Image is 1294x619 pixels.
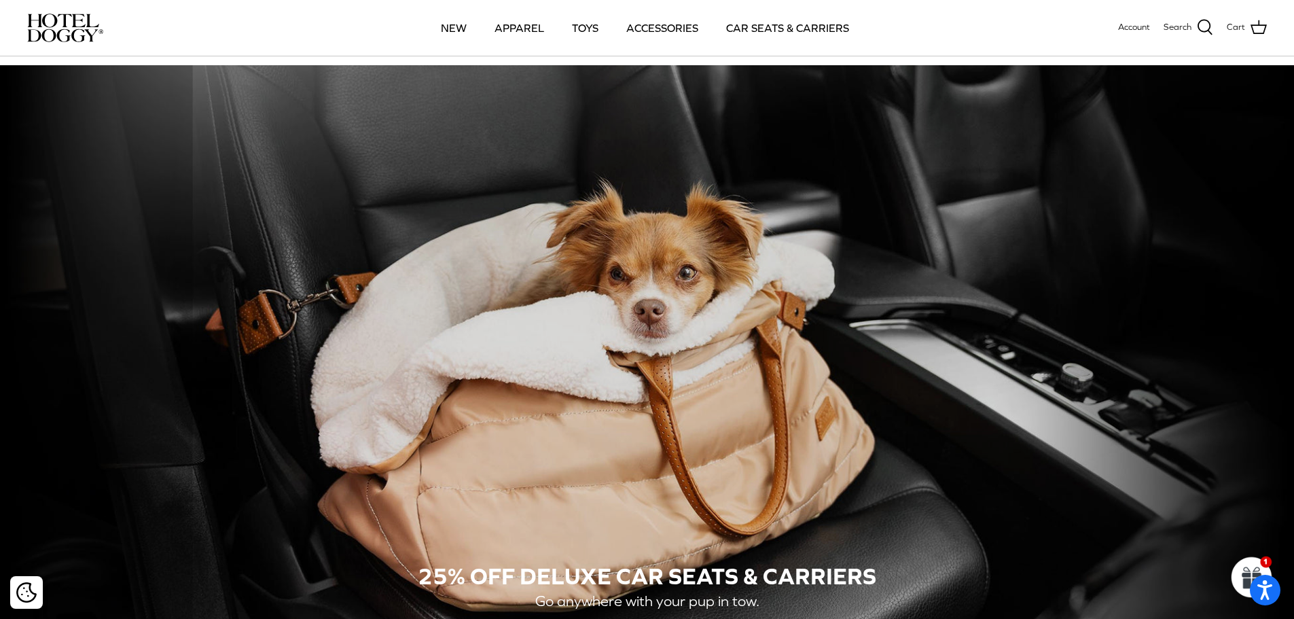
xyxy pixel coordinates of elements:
[1164,19,1213,37] a: Search
[16,582,37,603] img: Cookie policy
[714,5,861,51] a: CAR SEATS & CARRIERS
[27,14,103,42] img: hoteldoggycom
[1164,20,1191,35] span: Search
[14,581,38,605] button: Cookie policy
[560,5,611,51] a: TOYS
[482,5,556,51] a: APPAREL
[614,5,711,51] a: ACCESSORIES
[75,564,1219,589] h2: 25% OFF DELUXE CAR SEATS & CARRIERS
[429,5,479,51] a: NEW
[338,590,956,614] p: Go anywhere with your pup in tow.
[10,576,43,609] div: Cookie policy
[1118,20,1150,35] a: Account
[1227,20,1245,35] span: Cart
[1227,19,1267,37] a: Cart
[1118,22,1150,32] span: Account
[202,5,1088,51] div: Primary navigation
